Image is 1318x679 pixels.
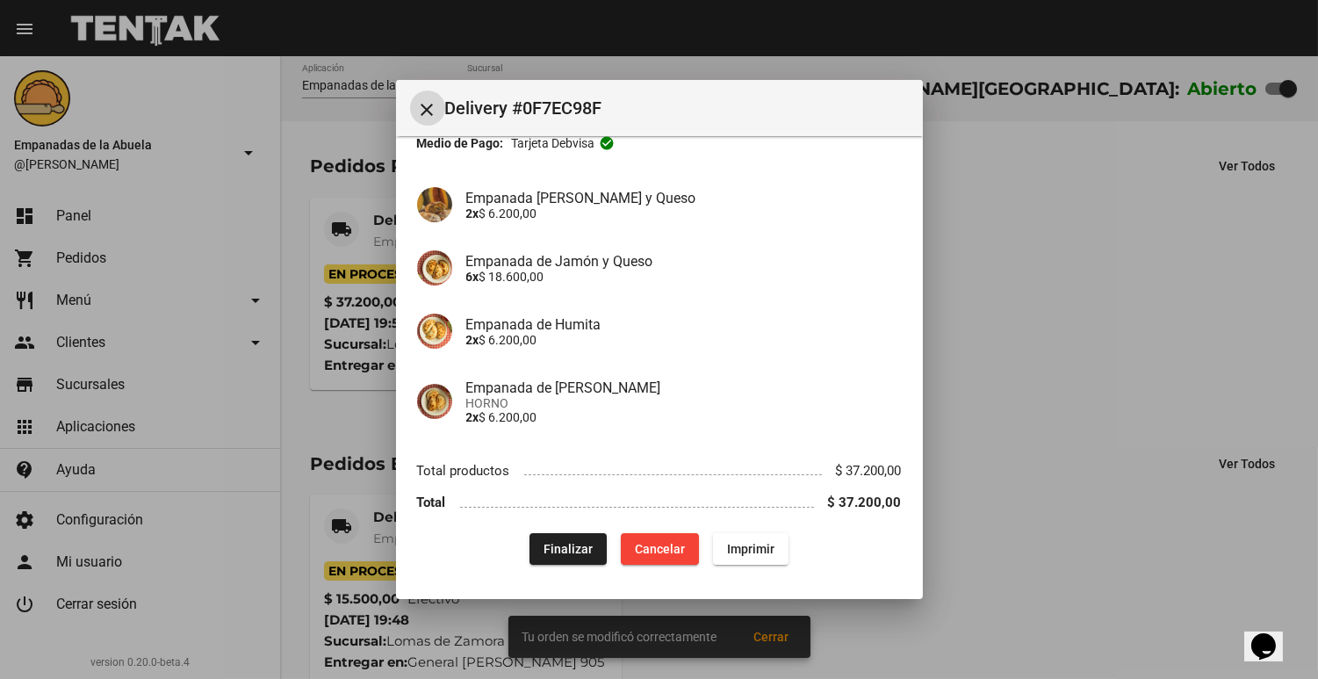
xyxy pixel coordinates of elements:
p: $ 18.600,00 [466,270,902,284]
iframe: chat widget [1244,609,1300,661]
h4: Empanada de Jamón y Queso [466,253,902,270]
button: Finalizar [529,533,607,565]
li: Total $ 37.200,00 [417,487,902,519]
img: 63b7378a-f0c8-4df4-8df5-8388076827c7.jpg [417,187,452,222]
b: 2x [466,206,479,220]
h4: Empanada de [PERSON_NAME] [466,379,902,396]
b: 2x [466,410,479,424]
button: Imprimir [713,533,789,565]
mat-icon: Cerrar [417,99,438,120]
p: $ 6.200,00 [466,206,902,220]
img: 75ad1656-f1a0-4b68-b603-a72d084c9c4d.jpg [417,314,452,349]
span: Finalizar [544,542,593,556]
img: 72c15bfb-ac41-4ae4-a4f2-82349035ab42.jpg [417,250,452,285]
span: Tarjeta debvisa [511,134,594,152]
span: HORNO [466,396,902,410]
span: Delivery #0F7EC98F [445,94,909,122]
b: 6x [466,270,479,284]
p: $ 6.200,00 [466,333,902,347]
strong: Medio de Pago: [417,134,504,152]
img: f753fea7-0f09-41b3-9a9e-ddb84fc3b359.jpg [417,384,452,419]
button: Cerrar [410,90,445,126]
mat-icon: check_circle [599,135,615,151]
button: Cancelar [621,533,699,565]
span: Cancelar [635,542,685,556]
h4: Empanada de Humita [466,316,902,333]
p: $ 6.200,00 [466,410,902,424]
h4: Empanada [PERSON_NAME] y Queso [466,190,902,206]
b: 2x [466,333,479,347]
span: Imprimir [727,542,774,556]
li: Total productos $ 37.200,00 [417,454,902,487]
